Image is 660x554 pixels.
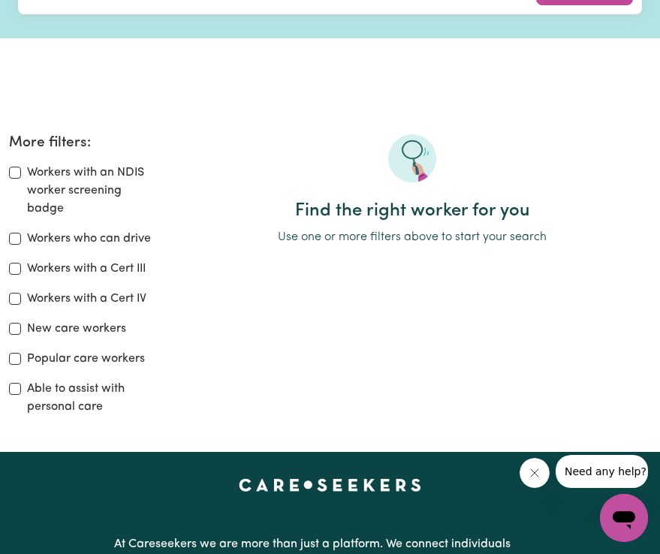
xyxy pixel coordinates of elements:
label: Workers with a Cert IV [27,290,146,308]
iframe: Close message [520,458,550,488]
a: Careseekers home page [239,479,421,491]
label: Popular care workers [27,350,145,368]
label: Able to assist with personal care [27,380,156,416]
p: Use one or more filters above to start your search [174,228,651,246]
h2: Find the right worker for you [174,200,651,222]
label: Workers with an NDIS worker screening badge [27,164,156,218]
label: New care workers [27,320,126,338]
label: Workers with a Cert III [27,260,146,278]
iframe: Message from company [556,455,648,488]
h2: More filters: [9,134,156,152]
iframe: Button to launch messaging window [600,494,648,542]
label: Workers who can drive [27,230,151,248]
